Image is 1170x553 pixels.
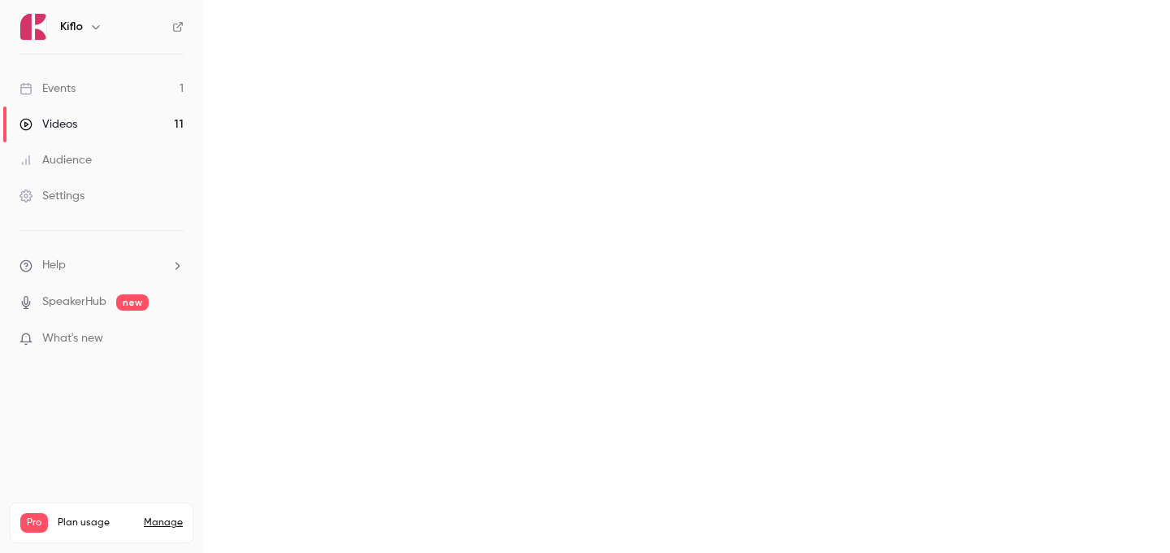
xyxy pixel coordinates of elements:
[42,294,106,311] a: SpeakerHub
[19,116,77,133] div: Videos
[19,188,84,204] div: Settings
[58,516,134,529] span: Plan usage
[20,513,48,533] span: Pro
[116,294,149,311] span: new
[19,257,184,274] li: help-dropdown-opener
[20,14,46,40] img: Kiflo
[19,81,76,97] div: Events
[164,332,184,346] iframe: Noticeable Trigger
[42,257,66,274] span: Help
[60,19,83,35] h6: Kiflo
[42,330,103,347] span: What's new
[19,152,92,168] div: Audience
[144,516,183,529] a: Manage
